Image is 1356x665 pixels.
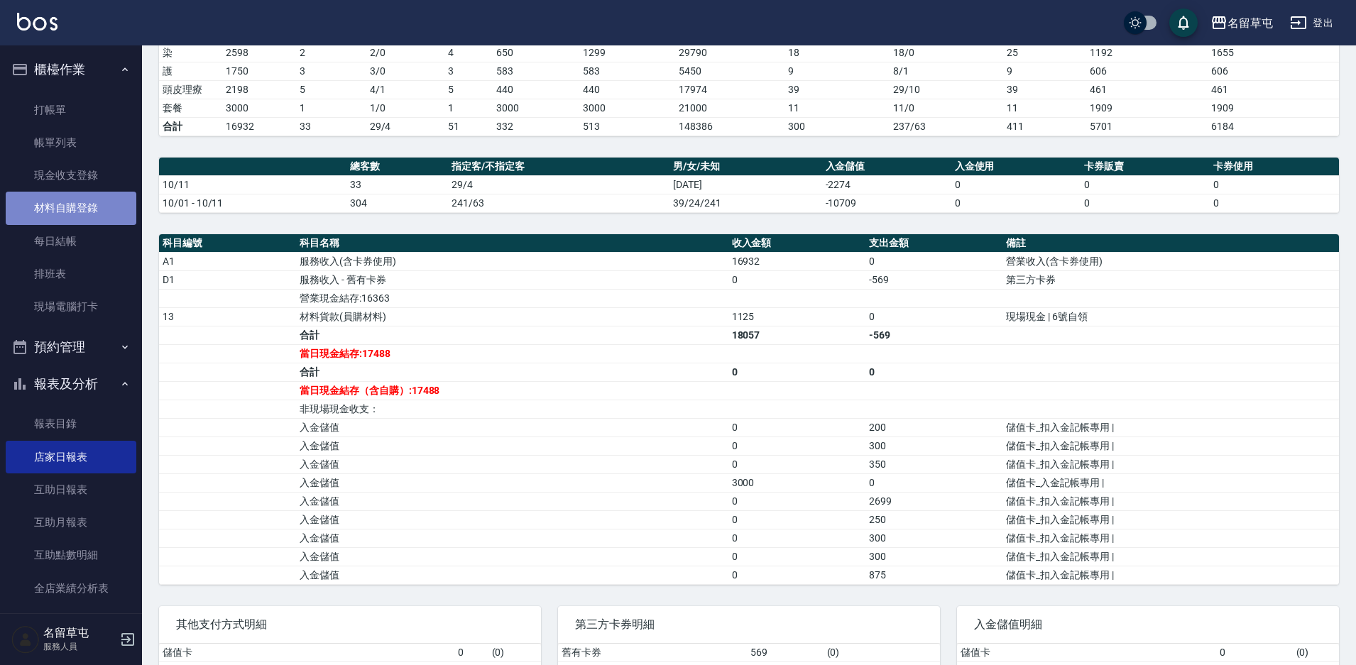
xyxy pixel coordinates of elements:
[822,158,951,176] th: 入金儲值
[444,43,493,62] td: 4
[675,43,784,62] td: 29790
[865,363,1002,381] td: 0
[444,117,493,136] td: 51
[890,80,1003,99] td: 29 / 10
[6,51,136,88] button: 櫃檯作業
[1293,644,1339,662] td: ( 0 )
[296,381,728,400] td: 當日現金結存（含自購）:17488
[728,510,865,529] td: 0
[1002,307,1339,326] td: 現場現金 | 6號自領
[579,62,675,80] td: 583
[296,99,366,117] td: 1
[1086,62,1208,80] td: 606
[296,289,728,307] td: 營業現金結存:16363
[6,159,136,192] a: 現金收支登錄
[159,307,296,326] td: 13
[1003,99,1086,117] td: 11
[444,80,493,99] td: 5
[296,455,728,473] td: 入金儲值
[296,400,728,418] td: 非現場現金收支：
[675,62,784,80] td: 5450
[296,80,366,99] td: 5
[296,418,728,436] td: 入金儲值
[296,510,728,529] td: 入金儲值
[865,529,1002,547] td: 300
[865,510,1002,529] td: 250
[728,529,865,547] td: 0
[579,80,675,99] td: 440
[6,126,136,159] a: 帳單列表
[728,252,865,270] td: 16932
[1086,99,1208,117] td: 1909
[448,194,669,212] td: 241/63
[957,644,1216,662] td: 儲值卡
[176,617,524,632] span: 其他支付方式明細
[159,252,296,270] td: A1
[1002,436,1339,455] td: 儲值卡_扣入金記帳專用 |
[669,194,822,212] td: 39/24/241
[675,117,784,136] td: 148386
[890,117,1003,136] td: 237/63
[575,617,923,632] span: 第三方卡券明細
[159,175,346,194] td: 10/11
[296,436,728,455] td: 入金儲值
[558,644,747,662] td: 舊有卡券
[865,547,1002,566] td: 300
[346,158,448,176] th: 總客數
[1205,9,1279,38] button: 名留草屯
[296,234,728,253] th: 科目名稱
[296,547,728,566] td: 入金儲值
[890,62,1003,80] td: 8 / 1
[346,175,448,194] td: 33
[6,539,136,571] a: 互助點數明細
[366,62,445,80] td: 3 / 0
[951,175,1081,194] td: 0
[822,175,951,194] td: -2274
[579,117,675,136] td: 513
[296,307,728,326] td: 材料貨款(員購材料)
[493,117,579,136] td: 332
[1208,117,1339,136] td: 6184
[296,62,366,80] td: 3
[824,644,940,662] td: ( 0 )
[728,307,865,326] td: 1125
[448,175,669,194] td: 29/4
[1002,270,1339,289] td: 第三方卡券
[728,363,865,381] td: 0
[17,13,58,31] img: Logo
[6,572,136,605] a: 全店業績分析表
[1003,80,1086,99] td: 39
[159,43,222,62] td: 染
[747,644,824,662] td: 569
[865,455,1002,473] td: 350
[1003,62,1086,80] td: 9
[159,117,222,136] td: 合計
[493,80,579,99] td: 440
[159,194,346,212] td: 10/01 - 10/11
[865,326,1002,344] td: -569
[890,43,1003,62] td: 18 / 0
[865,436,1002,455] td: 300
[675,80,784,99] td: 17974
[444,99,493,117] td: 1
[493,62,579,80] td: 583
[159,62,222,80] td: 護
[579,43,675,62] td: 1299
[454,644,488,662] td: 0
[951,158,1081,176] th: 入金使用
[1002,566,1339,584] td: 儲值卡_扣入金記帳專用 |
[366,117,445,136] td: 29/4
[159,80,222,99] td: 頭皮理療
[865,252,1002,270] td: 0
[1002,510,1339,529] td: 儲值卡_扣入金記帳專用 |
[493,43,579,62] td: 650
[6,225,136,258] a: 每日結帳
[1086,80,1208,99] td: 461
[974,617,1322,632] span: 入金儲值明細
[43,640,116,653] p: 服務人員
[1003,117,1086,136] td: 411
[865,418,1002,436] td: 200
[43,626,116,640] h5: 名留草屯
[6,441,136,473] a: 店家日報表
[728,492,865,510] td: 0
